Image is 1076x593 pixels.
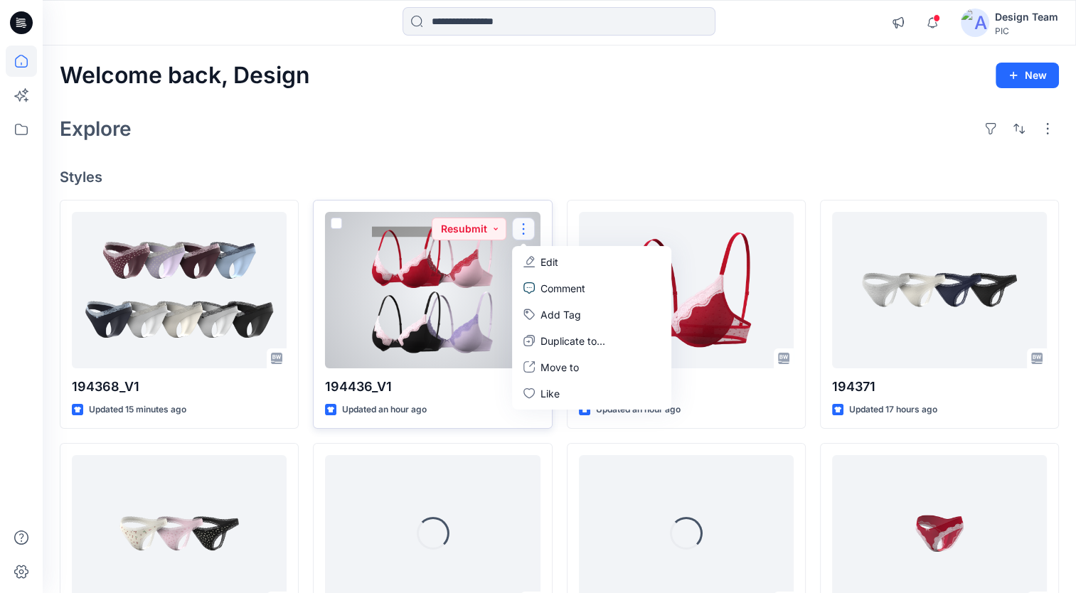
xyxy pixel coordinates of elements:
[60,117,132,140] h2: Explore
[60,169,1059,186] h4: Styles
[540,386,560,401] p: Like
[540,360,579,375] p: Move to
[849,402,937,417] p: Updated 17 hours ago
[579,377,794,397] p: 194436_V3
[342,402,427,417] p: Updated an hour ago
[961,9,989,37] img: avatar
[72,212,287,368] a: 194368_V1
[89,402,186,417] p: Updated 15 minutes ago
[832,212,1047,368] a: 194371
[832,377,1047,397] p: 194371
[325,212,540,368] a: 194436_V1
[72,377,287,397] p: 194368_V1
[540,281,585,296] p: Comment
[325,377,540,397] p: 194436_V1
[60,63,310,89] h2: Welcome back, Design
[995,9,1058,26] div: Design Team
[515,249,668,275] a: Edit
[579,212,794,368] a: 194436_V3
[540,255,558,269] p: Edit
[515,301,668,328] button: Add Tag
[995,26,1058,36] div: PIC
[596,402,681,417] p: Updated an hour ago
[540,333,605,348] p: Duplicate to...
[996,63,1059,88] button: New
